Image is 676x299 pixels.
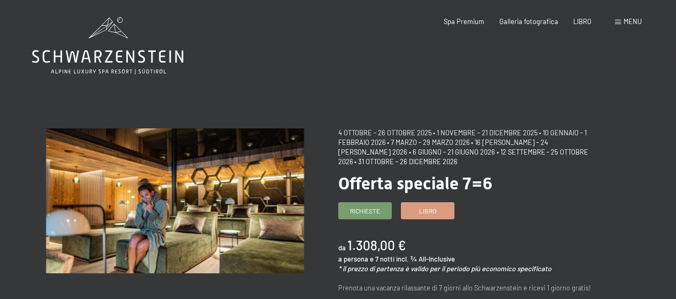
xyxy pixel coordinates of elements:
[546,148,588,156] font: - 25 ottobre
[338,264,551,273] font: * il prezzo di partenza è valido per il periodo più economico specificato
[350,207,380,214] font: Richieste
[338,283,591,292] font: Prenota una vacanza rilassante di 7 giorni allo Schwarzenstein e ricevi 1 giorno gratis!
[347,237,406,253] font: 1.308,00 €
[338,255,374,263] font: a persona e
[375,255,394,263] font: 7 notti
[499,17,558,26] a: Galleria fotografica
[354,157,458,166] font: • 31 ottobre - 26 dicembre 2026
[338,157,353,166] font: 2026
[419,207,436,214] font: Libro
[338,128,587,147] font: • 10 gennaio - 1 febbraio 2026
[444,17,484,26] a: Spa Premium
[396,255,455,263] font: incl. ¾ All-Inclusive
[338,243,346,252] font: da
[624,17,642,26] font: menu
[338,138,548,156] font: • 16 [PERSON_NAME] - 24 [PERSON_NAME] 2026 • 6 giugno - 21 giugno 2026 • 12 settembre
[433,128,538,137] font: • 1 novembre - 21 dicembre 2025
[401,203,454,219] a: Libro
[46,128,304,273] img: Offerta speciale 7=6
[338,128,432,137] font: 4 ottobre - 26 ottobre 2025
[387,138,470,147] font: • 7 marzo - 29 marzo 2026
[338,173,492,194] font: Offerta speciale 7=6
[573,17,591,26] a: LIBRO
[339,203,391,219] a: Richieste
